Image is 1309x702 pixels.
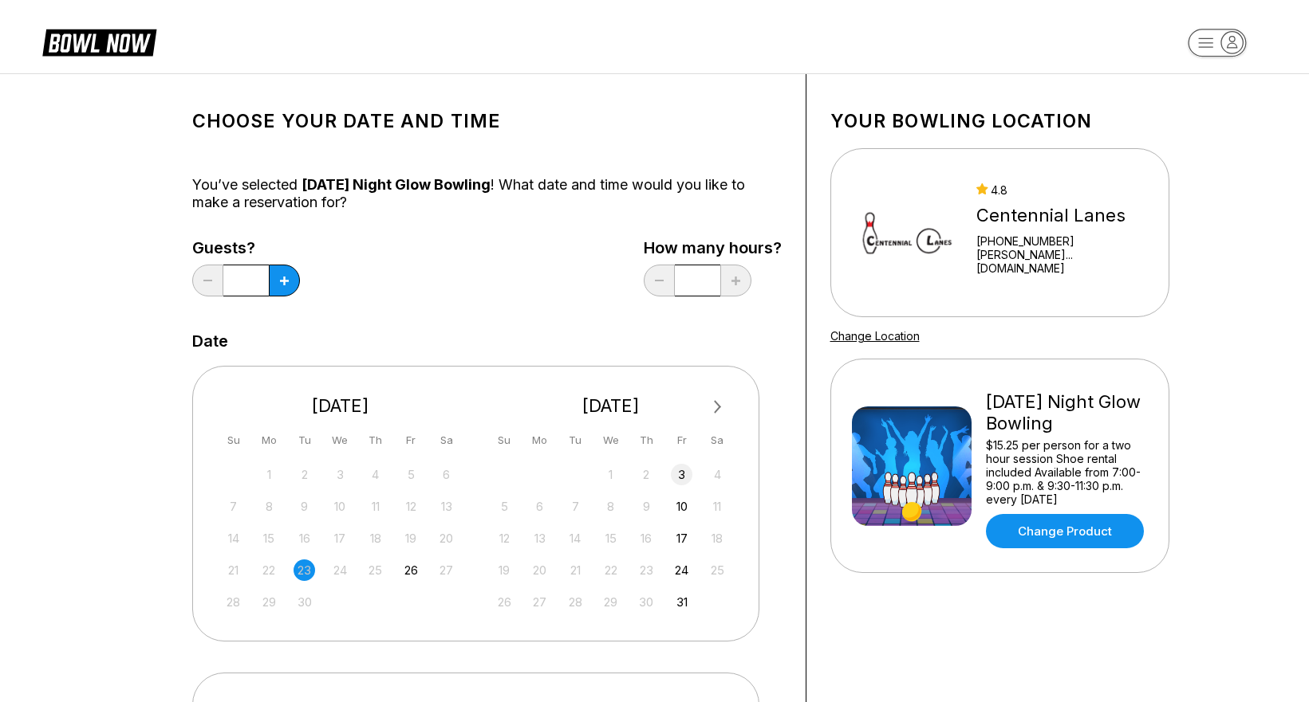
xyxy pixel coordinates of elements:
[986,514,1144,548] a: Change Product
[223,429,244,451] div: Su
[852,406,972,526] img: Friday Night Glow Bowling
[830,110,1169,132] h1: Your bowling location
[217,395,464,417] div: [DATE]
[707,527,728,549] div: Not available Saturday, October 18th, 2025
[636,429,657,451] div: Th
[258,527,280,549] div: Not available Monday, September 15th, 2025
[600,429,621,451] div: We
[365,464,386,485] div: Not available Thursday, September 4th, 2025
[671,559,692,581] div: Choose Friday, October 24th, 2025
[223,559,244,581] div: Not available Sunday, September 21st, 2025
[494,429,515,451] div: Su
[294,591,315,613] div: Not available Tuesday, September 30th, 2025
[529,429,550,451] div: Mo
[671,496,692,517] div: Choose Friday, October 10th, 2025
[294,429,315,451] div: Tu
[494,591,515,613] div: Not available Sunday, October 26th, 2025
[565,429,586,451] div: Tu
[258,464,280,485] div: Not available Monday, September 1st, 2025
[436,559,457,581] div: Not available Saturday, September 27th, 2025
[494,527,515,549] div: Not available Sunday, October 12th, 2025
[223,591,244,613] div: Not available Sunday, September 28th, 2025
[294,496,315,517] div: Not available Tuesday, September 9th, 2025
[707,496,728,517] div: Not available Saturday, October 11th, 2025
[986,391,1148,434] div: [DATE] Night Glow Bowling
[365,559,386,581] div: Not available Thursday, September 25th, 2025
[976,205,1147,226] div: Centennial Lanes
[329,429,351,451] div: We
[636,464,657,485] div: Not available Thursday, October 2nd, 2025
[400,496,422,517] div: Not available Friday, September 12th, 2025
[600,591,621,613] div: Not available Wednesday, October 29th, 2025
[258,429,280,451] div: Mo
[707,559,728,581] div: Not available Saturday, October 25th, 2025
[671,464,692,485] div: Choose Friday, October 3rd, 2025
[258,591,280,613] div: Not available Monday, September 29th, 2025
[221,462,460,613] div: month 2025-09
[529,527,550,549] div: Not available Monday, October 13th, 2025
[986,438,1148,506] div: $15.25 per person for a two hour session Shoe rental included Available from 7:00-9:00 p.m. & 9:3...
[365,527,386,549] div: Not available Thursday, September 18th, 2025
[644,239,782,257] label: How many hours?
[636,527,657,549] div: Not available Thursday, October 16th, 2025
[565,591,586,613] div: Not available Tuesday, October 28th, 2025
[636,591,657,613] div: Not available Thursday, October 30th, 2025
[707,429,728,451] div: Sa
[491,462,731,613] div: month 2025-10
[329,464,351,485] div: Not available Wednesday, September 3rd, 2025
[976,234,1147,248] div: [PHONE_NUMBER]
[436,527,457,549] div: Not available Saturday, September 20th, 2025
[852,173,963,292] img: Centennial Lanes
[365,496,386,517] div: Not available Thursday, September 11th, 2025
[565,559,586,581] div: Not available Tuesday, October 21st, 2025
[565,496,586,517] div: Not available Tuesday, October 7th, 2025
[294,527,315,549] div: Not available Tuesday, September 16th, 2025
[487,395,735,417] div: [DATE]
[329,527,351,549] div: Not available Wednesday, September 17th, 2025
[600,559,621,581] div: Not available Wednesday, October 22nd, 2025
[671,429,692,451] div: Fr
[294,559,315,581] div: Not available Tuesday, September 23rd, 2025
[671,591,692,613] div: Choose Friday, October 31st, 2025
[494,559,515,581] div: Not available Sunday, October 19th, 2025
[436,429,457,451] div: Sa
[294,464,315,485] div: Not available Tuesday, September 2nd, 2025
[329,496,351,517] div: Not available Wednesday, September 10th, 2025
[529,559,550,581] div: Not available Monday, October 20th, 2025
[400,464,422,485] div: Not available Friday, September 5th, 2025
[707,464,728,485] div: Not available Saturday, October 4th, 2025
[600,527,621,549] div: Not available Wednesday, October 15th, 2025
[192,110,782,132] h1: Choose your Date and time
[436,496,457,517] div: Not available Saturday, September 13th, 2025
[400,527,422,549] div: Not available Friday, September 19th, 2025
[192,332,228,350] label: Date
[565,527,586,549] div: Not available Tuesday, October 14th, 2025
[436,464,457,485] div: Not available Saturday, September 6th, 2025
[223,496,244,517] div: Not available Sunday, September 7th, 2025
[258,496,280,517] div: Not available Monday, September 8th, 2025
[529,496,550,517] div: Not available Monday, October 6th, 2025
[223,527,244,549] div: Not available Sunday, September 14th, 2025
[705,394,731,420] button: Next Month
[636,496,657,517] div: Not available Thursday, October 9th, 2025
[400,559,422,581] div: Choose Friday, September 26th, 2025
[600,464,621,485] div: Not available Wednesday, October 1st, 2025
[192,176,782,211] div: You’ve selected ! What date and time would you like to make a reservation for?
[302,176,491,193] span: [DATE] Night Glow Bowling
[830,329,920,343] a: Change Location
[365,429,386,451] div: Th
[529,591,550,613] div: Not available Monday, October 27th, 2025
[494,496,515,517] div: Not available Sunday, October 5th, 2025
[600,496,621,517] div: Not available Wednesday, October 8th, 2025
[976,183,1147,197] div: 4.8
[976,248,1147,275] a: [PERSON_NAME]...[DOMAIN_NAME]
[400,429,422,451] div: Fr
[671,527,692,549] div: Choose Friday, October 17th, 2025
[192,239,300,257] label: Guests?
[636,559,657,581] div: Not available Thursday, October 23rd, 2025
[258,559,280,581] div: Not available Monday, September 22nd, 2025
[329,559,351,581] div: Not available Wednesday, September 24th, 2025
